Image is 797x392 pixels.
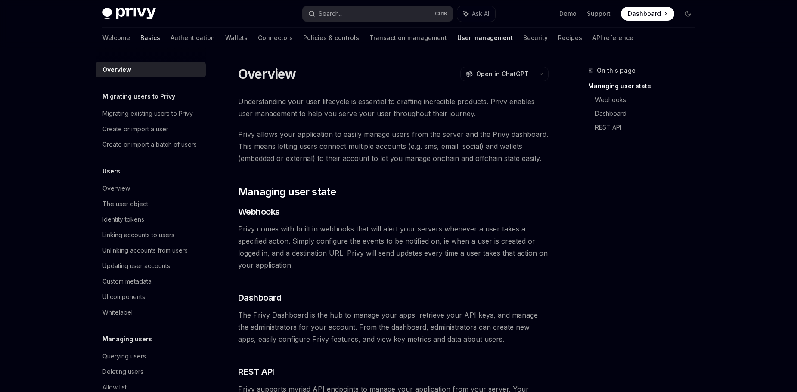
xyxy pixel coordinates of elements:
div: Overview [102,183,130,194]
a: Dashboard [621,7,674,21]
a: API reference [592,28,633,48]
span: Privy comes with built in webhooks that will alert your servers whenever a user takes a specified... [238,223,549,271]
a: Managing user state [588,79,702,93]
a: Welcome [102,28,130,48]
a: UI components [96,289,206,305]
span: Managing user state [238,185,336,199]
button: Ask AI [457,6,495,22]
a: REST API [595,120,702,134]
a: Connectors [258,28,293,48]
span: Open in ChatGPT [476,70,529,78]
a: Identity tokens [96,212,206,227]
a: Overview [96,181,206,196]
div: Custom metadata [102,276,152,287]
a: User management [457,28,513,48]
div: Linking accounts to users [102,230,174,240]
div: Identity tokens [102,214,144,225]
span: Webhooks [238,206,280,218]
div: Search... [319,9,343,19]
span: Dashboard [628,9,661,18]
div: Unlinking accounts from users [102,245,188,256]
button: Open in ChatGPT [460,67,534,81]
div: The user object [102,199,148,209]
div: Create or import a user [102,124,168,134]
span: Understanding your user lifecycle is essential to crafting incredible products. Privy enables use... [238,96,549,120]
div: Whitelabel [102,307,133,318]
a: Querying users [96,349,206,364]
a: Updating user accounts [96,258,206,274]
a: Policies & controls [303,28,359,48]
div: UI components [102,292,145,302]
a: Basics [140,28,160,48]
a: Webhooks [595,93,702,107]
span: REST API [238,366,274,378]
div: Overview [102,65,131,75]
a: Recipes [558,28,582,48]
button: Toggle dark mode [681,7,695,21]
a: Linking accounts to users [96,227,206,243]
div: Deleting users [102,367,143,377]
a: Create or import a batch of users [96,137,206,152]
a: Create or import a user [96,121,206,137]
span: Dashboard [238,292,282,304]
span: On this page [597,65,636,76]
div: Create or import a batch of users [102,139,197,150]
a: Deleting users [96,364,206,380]
span: Ctrl K [435,10,448,17]
a: The user object [96,196,206,212]
span: Ask AI [472,9,489,18]
h5: Users [102,166,120,176]
img: dark logo [102,8,156,20]
a: Whitelabel [96,305,206,320]
div: Updating user accounts [102,261,170,271]
a: Dashboard [595,107,702,120]
a: Security [523,28,548,48]
a: Support [587,9,611,18]
button: Search...CtrlK [302,6,453,22]
a: Authentication [171,28,215,48]
a: Demo [559,9,577,18]
a: Custom metadata [96,274,206,289]
span: Privy allows your application to easily manage users from the server and the Privy dashboard. Thi... [238,128,549,164]
a: Transaction management [369,28,447,48]
div: Migrating existing users to Privy [102,108,193,119]
a: Migrating existing users to Privy [96,106,206,121]
div: Querying users [102,351,146,361]
h5: Managing users [102,334,152,344]
span: The Privy Dashboard is the hub to manage your apps, retrieve your API keys, and manage the admini... [238,309,549,345]
h5: Migrating users to Privy [102,91,175,102]
a: Overview [96,62,206,77]
a: Unlinking accounts from users [96,243,206,258]
h1: Overview [238,66,296,82]
a: Wallets [225,28,248,48]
